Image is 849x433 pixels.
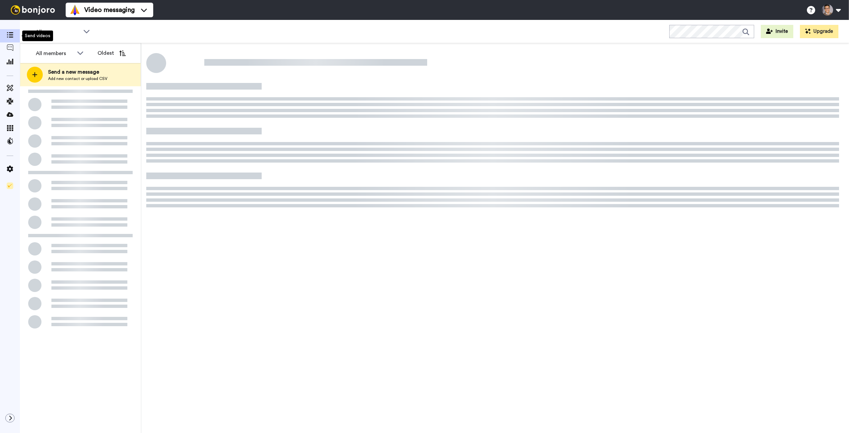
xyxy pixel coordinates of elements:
span: Add new contact or upload CSV [48,76,107,81]
img: Checklist.svg [7,182,13,189]
span: Send a new message [48,68,107,76]
div: Send videos [22,31,53,41]
span: Video messaging [84,5,135,15]
button: Oldest [93,46,131,60]
span: All [35,28,80,36]
div: All members [36,49,74,57]
button: Upgrade [800,25,838,38]
button: Invite [761,25,793,38]
img: vm-color.svg [70,5,80,15]
img: bj-logo-header-white.svg [8,5,58,15]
